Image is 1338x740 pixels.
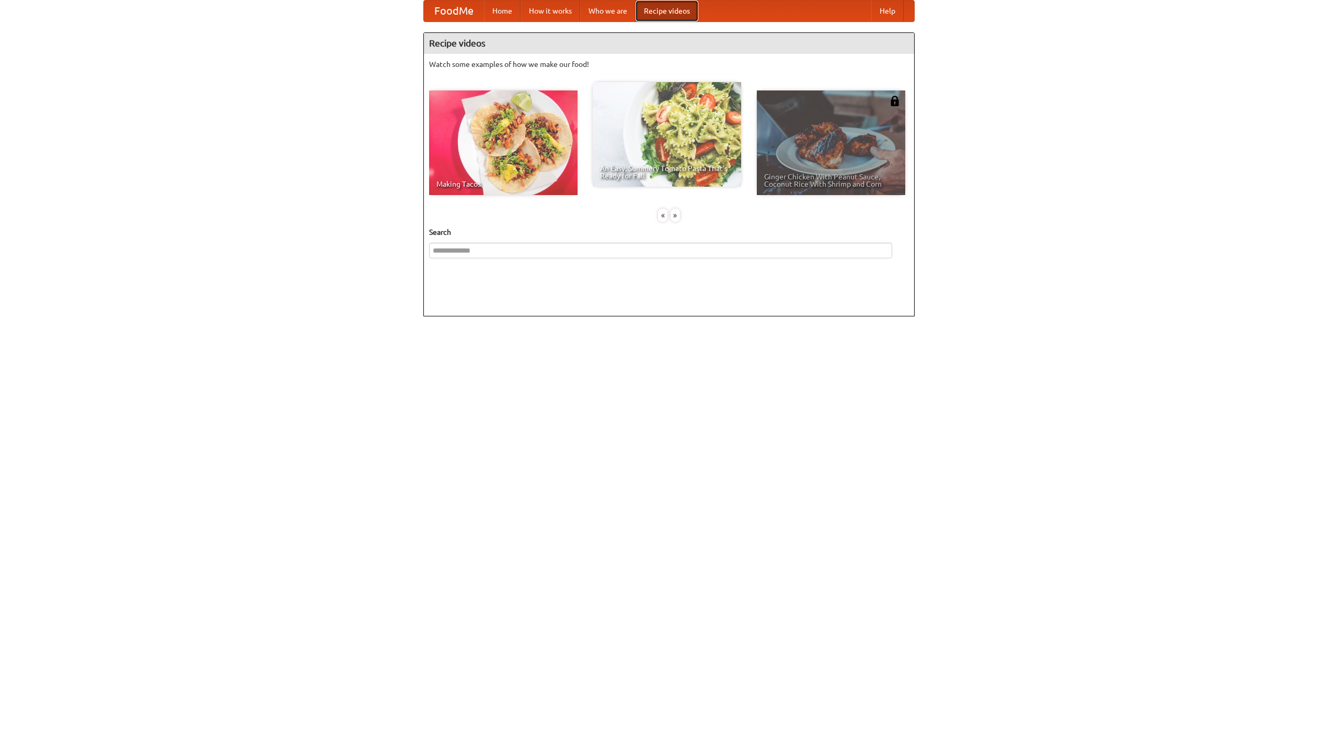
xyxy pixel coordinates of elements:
span: Making Tacos [436,180,570,188]
a: Making Tacos [429,90,578,195]
div: » [671,209,680,222]
a: Recipe videos [636,1,698,21]
a: How it works [521,1,580,21]
a: Help [871,1,904,21]
span: An Easy, Summery Tomato Pasta That's Ready for Fall [600,165,734,179]
h5: Search [429,227,909,237]
a: Home [484,1,521,21]
a: FoodMe [424,1,484,21]
h4: Recipe videos [424,33,914,54]
p: Watch some examples of how we make our food! [429,59,909,70]
img: 483408.png [890,96,900,106]
a: Who we are [580,1,636,21]
div: « [658,209,667,222]
a: An Easy, Summery Tomato Pasta That's Ready for Fall [593,82,741,187]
